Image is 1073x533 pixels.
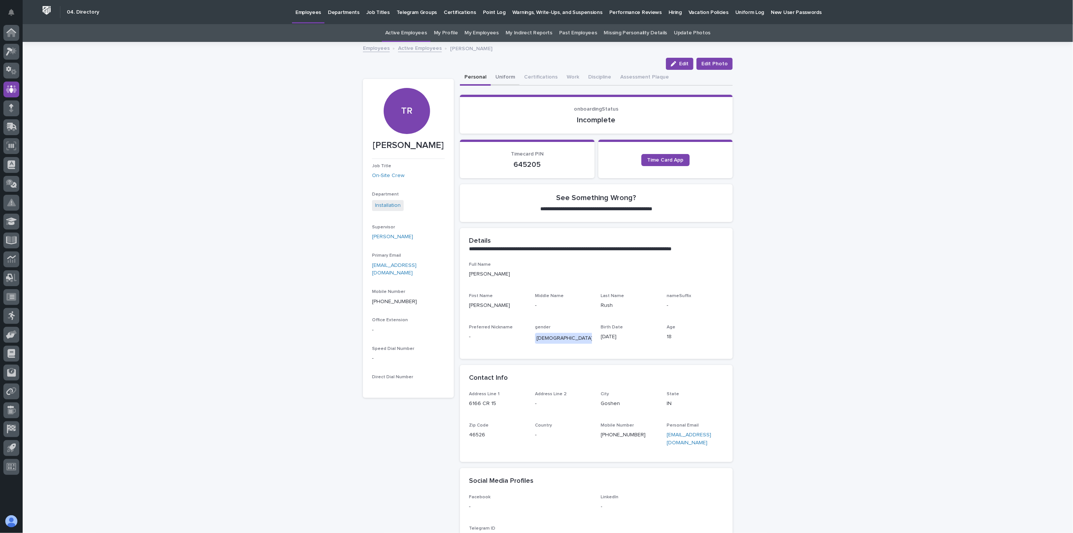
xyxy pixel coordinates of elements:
[469,374,508,382] h2: Contact Info
[469,333,526,341] p: -
[469,294,493,298] span: First Name
[372,326,445,334] p: -
[666,58,693,70] button: Edit
[667,400,724,408] p: IN
[372,164,391,168] span: Job Title
[601,333,658,341] p: [DATE]
[460,70,491,86] button: Personal
[556,193,636,202] h2: See Something Wrong?
[535,423,552,428] span: Country
[372,375,413,379] span: Direct Dial Number
[667,325,675,330] span: Age
[375,202,401,210] a: Installation
[372,140,445,151] p: [PERSON_NAME]
[647,157,684,163] span: Time Card App
[372,290,405,294] span: Mobile Number
[601,392,609,396] span: City
[469,526,495,531] span: Telegram ID
[385,24,427,42] a: Active Employees
[667,333,724,341] p: 18
[469,503,592,511] p: -
[491,70,520,86] button: Uniform
[601,423,634,428] span: Mobile Number
[372,192,399,197] span: Department
[434,24,458,42] a: My Profile
[535,431,592,439] p: -
[469,302,526,310] p: [PERSON_NAME]
[469,160,586,169] p: 645205
[465,24,499,42] a: My Employees
[372,233,413,241] a: [PERSON_NAME]
[450,44,492,52] p: [PERSON_NAME]
[3,5,19,20] button: Notifications
[535,333,594,344] div: [DEMOGRAPHIC_DATA]
[667,302,724,310] p: -
[601,400,658,408] p: Goshen
[535,325,550,330] span: gender
[535,294,564,298] span: Middle Name
[469,423,489,428] span: Zip Code
[535,400,592,408] p: -
[372,225,395,230] span: Supervisor
[469,116,724,125] p: Incomplete
[674,24,710,42] a: Update Photos
[372,263,417,276] a: [EMAIL_ADDRESS][DOMAIN_NAME]
[584,70,616,86] button: Discipline
[616,70,673,86] button: Assessment Plaque
[40,3,54,17] img: Workspace Logo
[667,392,679,396] span: State
[601,495,619,499] span: LinkedIn
[535,302,592,310] p: -
[601,432,646,437] a: [PHONE_NUMBER]
[384,59,430,116] div: TR
[469,270,724,278] p: [PERSON_NAME]
[372,253,401,258] span: Primary Email
[469,262,491,267] span: Full Name
[398,43,442,52] a: Active Employees
[469,495,490,499] span: Facebook
[641,154,690,166] a: Time Card App
[469,477,533,485] h2: Social Media Profiles
[67,9,99,15] h2: 04. Directory
[372,299,417,304] a: [PHONE_NUMBER]
[372,172,404,180] a: On-Site Crew
[511,151,544,157] span: Timecard PIN
[469,392,500,396] span: Address Line 1
[372,347,414,351] span: Speed Dial Number
[469,237,491,245] h2: Details
[574,106,619,112] span: onboardingStatus
[604,24,667,42] a: Missing Personality Details
[363,43,390,52] a: Employees
[469,400,526,408] p: 6166 CR 15
[372,318,408,322] span: Office Extension
[559,24,597,42] a: Past Employees
[696,58,733,70] button: Edit Photo
[562,70,584,86] button: Work
[667,294,691,298] span: nameSuffix
[372,354,445,362] p: -
[469,431,526,439] p: 46526
[9,9,19,21] div: Notifications
[601,294,624,298] span: Last Name
[506,24,552,42] a: My Indirect Reports
[601,302,658,310] p: Rush
[701,60,728,68] span: Edit Photo
[601,325,623,330] span: Birth Date
[667,432,711,445] a: [EMAIL_ADDRESS][DOMAIN_NAME]
[3,513,19,529] button: users-avatar
[679,61,689,66] span: Edit
[520,70,562,86] button: Certifications
[667,423,699,428] span: Personal Email
[535,392,567,396] span: Address Line 2
[601,503,724,511] p: -
[469,325,513,330] span: Preferred Nickname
